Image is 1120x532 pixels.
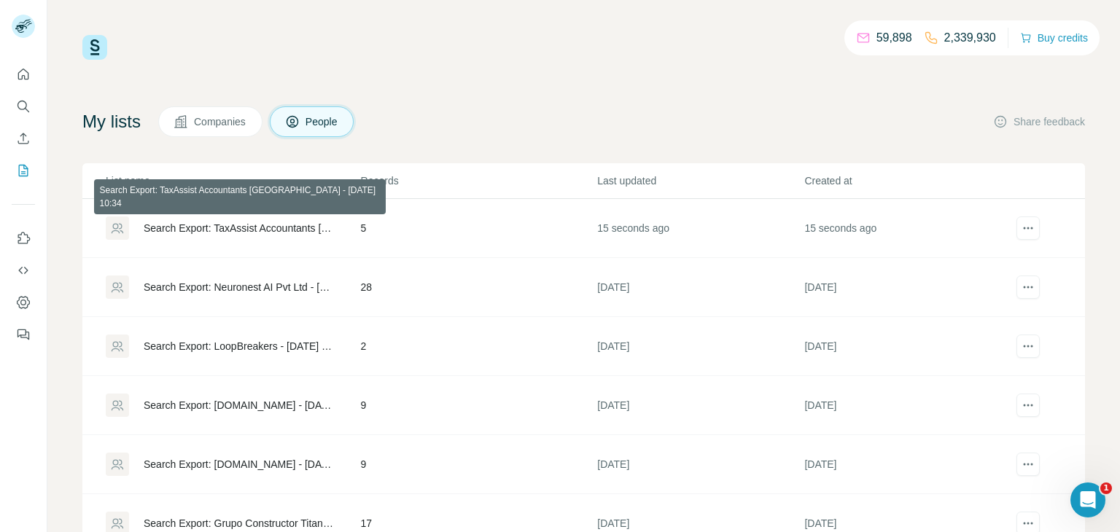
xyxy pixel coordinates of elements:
button: Share feedback [993,114,1085,129]
td: 28 [360,258,597,317]
td: [DATE] [596,258,804,317]
button: Dashboard [12,289,35,316]
button: Feedback [12,321,35,348]
div: Search Export: TaxAssist Accountants [GEOGRAPHIC_DATA] - [DATE] 10:34 [144,221,336,235]
button: actions [1016,216,1040,240]
td: [DATE] [804,435,1011,494]
p: 2,339,930 [944,29,996,47]
button: Enrich CSV [12,125,35,152]
td: 9 [360,435,597,494]
td: 9 [360,376,597,435]
button: Buy credits [1020,28,1088,48]
td: [DATE] [804,258,1011,317]
td: [DATE] [596,317,804,376]
iframe: Intercom live chat [1070,482,1105,517]
td: [DATE] [596,376,804,435]
td: [DATE] [804,376,1011,435]
button: Use Surfe API [12,257,35,283]
button: My lists [12,157,35,184]
p: Created at [804,173,1010,188]
h4: My lists [82,110,141,133]
div: Search Export: [DOMAIN_NAME] - [DATE] 06:03 [144,457,336,472]
span: Companies [194,114,247,129]
td: 15 seconds ago [804,199,1011,258]
div: Search Export: Grupo Constructor Titan - [DATE] 12:44 [144,516,336,531]
div: Search Export: [DOMAIN_NAME] - [DATE] 06:07 [144,398,336,412]
div: Search Export: Neuronest AI Pvt Ltd - [DATE] 07:38 [144,280,336,294]
button: actions [1016,335,1040,358]
span: People [306,114,339,129]
button: actions [1016,275,1040,299]
p: Last updated [597,173,803,188]
p: Records [361,173,596,188]
button: actions [1016,453,1040,476]
td: 2 [360,317,597,376]
td: 15 seconds ago [596,199,804,258]
button: actions [1016,394,1040,417]
span: 1 [1100,482,1112,494]
button: Use Surfe on LinkedIn [12,225,35,251]
td: 5 [360,199,597,258]
p: List name [106,173,359,188]
td: [DATE] [804,317,1011,376]
div: Search Export: LoopBreakers - [DATE] 08:47 [144,339,336,353]
td: [DATE] [596,435,804,494]
button: Search [12,93,35,120]
button: Quick start [12,61,35,87]
img: Surfe Logo [82,35,107,60]
p: 59,898 [876,29,912,47]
